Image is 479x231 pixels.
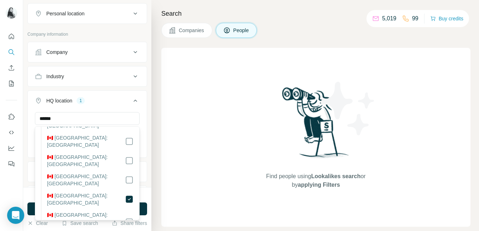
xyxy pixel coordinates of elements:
button: Personal location [28,5,147,22]
button: Feedback [6,157,17,170]
button: Clear [27,220,48,227]
div: HQ location [46,97,72,104]
img: Surfe Illustration - Stars [316,76,380,141]
span: Lookalikes search [311,173,361,179]
label: 🇨🇦 [GEOGRAPHIC_DATA]: [GEOGRAPHIC_DATA] [47,154,125,168]
button: Use Surfe on LinkedIn [6,110,17,123]
button: HQ location1 [28,92,147,112]
span: People [233,27,250,34]
button: Run search [27,202,147,215]
button: My lists [6,77,17,90]
div: Open Intercom Messenger [7,207,24,224]
div: Company [46,49,68,56]
button: Search [6,46,17,59]
img: Avatar [6,7,17,19]
span: Companies [179,27,205,34]
img: Surfe Illustration - Woman searching with binoculars [279,85,353,165]
button: Buy credits [430,14,463,24]
button: Share filters [112,220,147,227]
button: Quick start [6,30,17,43]
button: Enrich CSV [6,61,17,74]
button: Company [28,44,147,61]
label: 🇨🇦 [GEOGRAPHIC_DATA]: [GEOGRAPHIC_DATA] [47,173,125,187]
label: 🇨🇦 [GEOGRAPHIC_DATA]: [GEOGRAPHIC_DATA] [47,192,125,206]
button: Use Surfe API [6,126,17,139]
p: Company information [27,31,147,37]
div: Personal location [46,10,84,17]
p: 99 [412,14,418,23]
span: Find people using or by [259,172,373,189]
button: Dashboard [6,142,17,155]
button: Industry [28,68,147,85]
button: Annual revenue ($) [28,163,147,180]
span: applying Filters [298,182,340,188]
p: 5,019 [382,14,396,23]
label: 🇨🇦 [GEOGRAPHIC_DATA]: [GEOGRAPHIC_DATA] [47,134,125,149]
button: Save search [62,220,98,227]
h4: Search [161,9,470,19]
div: 1 [77,97,85,104]
div: Industry [46,73,64,80]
